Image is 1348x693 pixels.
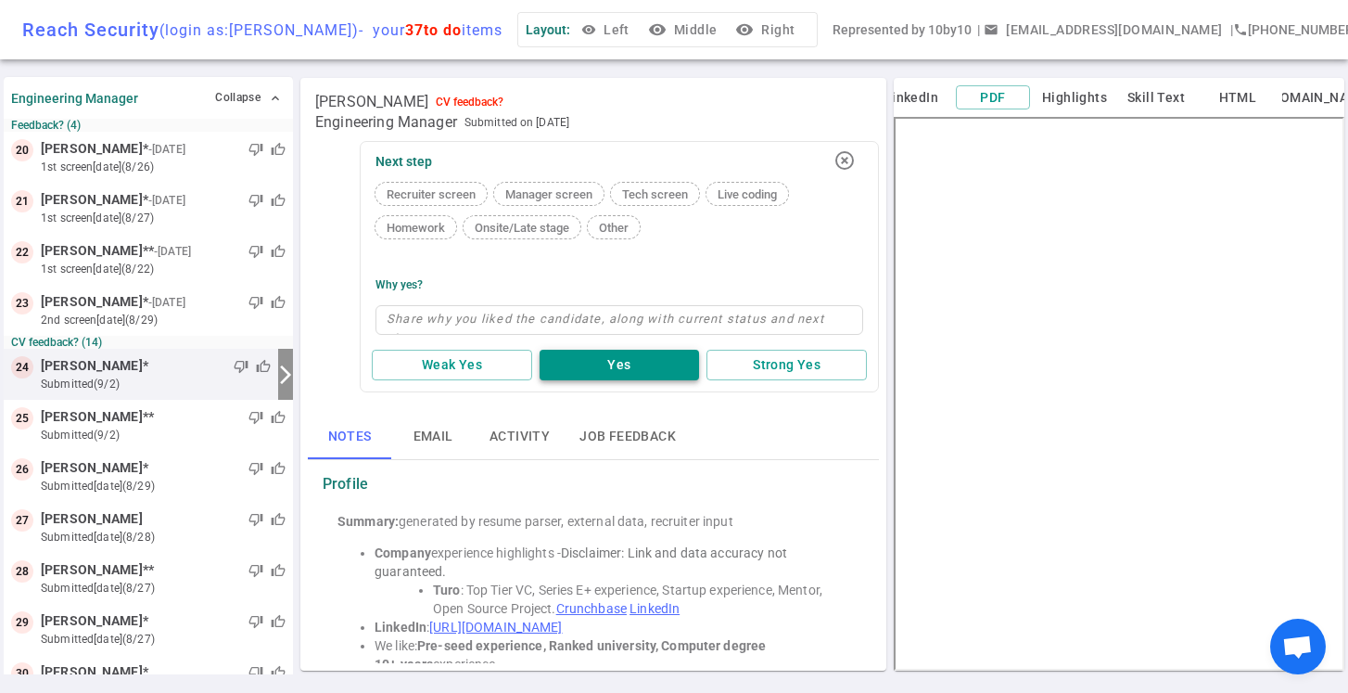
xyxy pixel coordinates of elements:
[1233,22,1248,37] i: phone
[565,415,691,459] button: Job feedback
[323,475,368,494] strong: Profile
[41,356,143,376] span: [PERSON_NAME]
[498,187,600,201] span: Manager screen
[41,210,286,226] small: 1st Screen [DATE] (8/27)
[256,359,271,374] span: thumb_up
[11,292,33,314] div: 23
[956,85,1030,110] button: PDF
[359,21,502,39] span: - your items
[234,359,248,374] span: thumb_down
[274,364,297,386] i: arrow_forward_ios
[271,142,286,157] span: thumb_up
[11,139,33,161] div: 20
[148,192,185,209] small: - [DATE]
[556,601,627,616] a: Crunchbase
[248,563,263,578] span: thumb_down
[475,415,565,459] button: Activity
[417,638,766,653] strong: Pre-seed experience, Ranked university, Computer degree
[41,261,286,277] small: 1st Screen [DATE] (8/22)
[874,86,948,109] button: LinkedIn
[41,376,271,392] small: submitted (9/2)
[41,292,143,312] span: [PERSON_NAME]
[710,187,784,201] span: Live coding
[41,190,143,210] span: [PERSON_NAME]
[436,96,503,109] div: CV feedback?
[11,662,33,685] div: 30
[248,193,263,208] span: thumb_down
[433,581,849,618] li: : Top Tier VC, Series E+ experience, Startup experience, Mentor, Open Source Project.
[154,243,191,260] small: - [DATE]
[375,620,426,635] strong: LinkedIn
[41,312,286,328] small: 2nd Screen [DATE] (8/29)
[375,545,790,579] span: Disclaimer: Link and data accuracy not guaranteed.
[248,614,263,629] span: thumb_down
[578,13,637,47] button: Left
[833,149,856,172] i: highlight_off
[308,415,391,459] button: Notes
[405,21,462,39] span: 37 to do
[894,117,1344,671] iframe: candidate_document_preview__iframe
[11,458,33,481] div: 26
[581,22,596,37] span: visibility
[467,221,577,235] span: Onsite/Late stage
[826,142,863,179] button: highlight_off
[11,91,138,106] strong: Engineering Manager
[41,631,286,648] small: submitted [DATE] (8/27)
[391,415,475,459] button: Email
[248,142,263,157] span: thumb_down
[159,21,359,39] span: (login as: [PERSON_NAME] )
[629,601,680,616] a: LinkedIn
[337,514,399,529] strong: Summary:
[1037,86,1112,109] button: Highlights
[308,415,879,459] div: basic tabs example
[148,294,185,311] small: - [DATE]
[540,350,700,380] button: Yes
[337,512,849,531] div: generated by resume parser, external data, recruiter input
[41,427,286,443] small: submitted (9/2)
[11,336,286,349] small: CV feedback? (14)
[1119,86,1193,109] button: Skill Text
[248,244,263,259] span: thumb_down
[271,461,286,476] span: thumb_up
[375,154,432,169] span: Next step
[731,13,802,47] button: visibilityRight
[984,22,998,37] span: email
[271,665,286,680] span: thumb_up
[11,190,33,212] div: 21
[375,618,849,636] li: :
[315,93,428,111] span: [PERSON_NAME]
[41,241,143,261] span: [PERSON_NAME]
[11,119,286,132] small: Feedback? (4)
[248,665,263,680] span: thumb_down
[271,193,286,208] span: thumb_up
[11,241,33,263] div: 22
[148,141,185,158] small: - [DATE]
[644,13,724,47] button: visibilityMiddle
[11,560,33,583] div: 28
[41,139,143,159] span: [PERSON_NAME]
[41,611,143,631] span: [PERSON_NAME]
[379,187,483,201] span: Recruiter screen
[315,113,457,132] span: Engineering Manager
[248,295,263,310] span: thumb_down
[210,84,286,111] button: Collapse
[980,13,1229,47] button: Open a message box
[41,529,286,545] small: submitted [DATE] (8/28)
[41,580,286,597] small: submitted [DATE] (8/27)
[271,295,286,310] span: thumb_up
[1270,619,1326,674] a: Open chat
[11,407,33,430] div: 25
[41,560,143,580] span: [PERSON_NAME]
[41,478,286,494] small: submitted [DATE] (8/29)
[379,221,452,235] span: Homework
[271,563,286,578] span: thumb_up
[41,662,143,682] span: [PERSON_NAME]
[271,410,286,425] span: thumb_up
[706,350,867,380] button: Strong Yes
[375,655,849,674] li: experience
[375,278,423,291] div: Why Yes?
[429,620,562,635] a: [URL][DOMAIN_NAME]
[11,611,33,634] div: 29
[433,583,461,597] strong: Turo
[375,544,849,581] li: experience highlights -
